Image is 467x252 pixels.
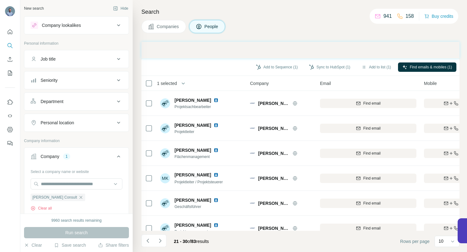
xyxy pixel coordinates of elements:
[363,151,381,156] span: Find email
[24,242,42,248] button: Clear
[363,225,381,231] span: Find email
[157,80,177,86] span: 1 selected
[42,22,81,28] div: Company lookalikes
[363,126,381,131] span: Find email
[5,110,15,121] button: Use Surfe API
[406,12,414,20] p: 158
[363,175,381,181] span: Find email
[157,23,179,30] span: Companies
[250,178,255,179] img: Logo of Mailänder Consult
[41,77,57,83] div: Seniority
[214,223,219,228] img: LinkedIn logo
[363,101,381,106] span: Find email
[363,200,381,206] span: Find email
[175,204,221,210] span: Geschäftsführer
[204,23,219,30] span: People
[5,124,15,135] button: Dashboard
[320,199,416,208] button: Find email
[214,172,219,177] img: LinkedIn logo
[24,73,129,88] button: Seniority
[250,103,255,104] img: Logo of Mailänder Consult
[214,198,219,203] img: LinkedIn logo
[410,64,452,70] span: Find emails & mobiles (1)
[41,120,74,126] div: Personal location
[305,62,355,72] button: Sync to HubSpot (1)
[320,174,416,183] button: Find email
[174,239,209,244] span: results
[174,239,188,244] span: 21 - 30
[258,125,289,131] span: [PERSON_NAME] Consult
[160,223,170,233] img: Avatar
[250,80,269,86] span: Company
[175,197,211,203] span: [PERSON_NAME]
[258,175,289,181] span: [PERSON_NAME] Consult
[160,98,170,108] img: Avatar
[24,149,129,166] button: Company1
[24,18,129,33] button: Company lookalikes
[98,242,129,248] button: Share filters
[400,238,430,245] span: Rows per page
[398,62,456,72] button: Find emails & mobiles (1)
[24,52,129,67] button: Job title
[24,94,129,109] button: Department
[439,238,444,244] p: 10
[175,180,223,184] span: Projektleiter / Projektsteuerer
[214,123,219,128] img: LinkedIn logo
[160,173,170,183] div: MK
[320,149,416,158] button: Find email
[24,115,129,130] button: Personal location
[41,153,59,160] div: Company
[252,62,302,72] button: Add to Sequence (1)
[258,225,289,231] span: [PERSON_NAME] Consult
[175,104,221,110] span: Projektsachbearbeiter
[5,40,15,51] button: Search
[31,205,52,211] button: Clear all
[32,195,77,200] span: [PERSON_NAME] Consult
[424,12,453,21] button: Buy credits
[258,150,289,156] span: [PERSON_NAME] Consult
[250,153,255,154] img: Logo of Mailänder Consult
[175,229,221,235] span: Projektmanagement
[63,154,70,159] div: 1
[141,235,154,247] button: Navigate to previous page
[250,128,255,129] img: Logo of Mailänder Consult
[357,62,396,72] button: Add to list (1)
[5,96,15,108] button: Use Surfe on LinkedIn
[160,148,170,158] img: Avatar
[383,12,392,20] p: 941
[250,203,255,204] img: Logo of Mailänder Consult
[52,218,102,223] div: 9960 search results remaining
[54,242,86,248] button: Save search
[160,198,170,208] img: Avatar
[175,172,211,178] span: [PERSON_NAME]
[141,7,460,16] h4: Search
[446,231,461,246] iframe: Intercom live chat
[188,239,191,244] span: of
[320,99,416,108] button: Find email
[31,166,122,175] div: Select a company name or website
[191,239,196,244] span: 83
[5,138,15,149] button: Feedback
[160,123,170,133] img: Avatar
[175,122,211,128] span: [PERSON_NAME]
[320,124,416,133] button: Find email
[141,42,460,58] iframe: Banner
[5,26,15,37] button: Quick start
[424,80,437,86] span: Mobile
[214,148,219,153] img: LinkedIn logo
[320,80,331,86] span: Email
[5,67,15,79] button: My lists
[175,97,211,103] span: [PERSON_NAME]
[5,54,15,65] button: Enrich CSV
[5,6,15,16] img: Avatar
[214,98,219,103] img: LinkedIn logo
[24,138,129,144] p: Company information
[250,228,255,229] img: Logo of Mailänder Consult
[41,56,56,62] div: Job title
[320,224,416,233] button: Find email
[24,6,44,11] div: New search
[154,235,166,247] button: Navigate to next page
[258,200,289,206] span: [PERSON_NAME] Consult
[24,41,129,46] p: Personal information
[109,4,133,13] button: Hide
